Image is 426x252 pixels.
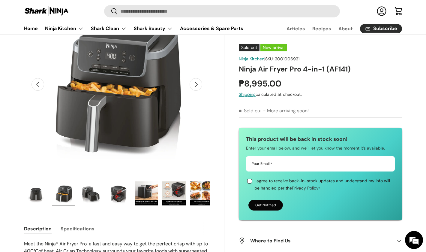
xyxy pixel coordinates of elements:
[41,23,87,35] summary: Ninja Kitchen
[24,5,69,17] img: Shark Ninja Philippines
[135,181,158,205] img: Ninja Air Fryer Pro 4-in-1 (AF141)
[286,23,305,35] a: Articles
[239,78,283,89] strong: ₱8,995.00
[248,200,283,211] button: Get Notified
[254,178,390,191] span: I agree to receive back-in-stock updates and understand my info will be handled per the
[272,23,402,35] nav: Secondary
[87,23,130,35] summary: Shark Clean
[275,56,299,62] span: 2001006921
[312,23,331,35] a: Recipes
[3,164,114,185] textarea: Type your message and hit 'Enter'
[239,92,402,98] div: calculated at checkout.
[360,24,402,33] a: Subscribe
[24,23,38,34] a: Home
[246,145,395,152] p: Enter your email below, and we’ll let you know the moment it’s available.
[239,108,262,114] span: Sold out
[107,181,130,205] img: Ninja Air Fryer Pro 4-in-1 (AF141)
[61,222,94,235] button: Specifications
[239,230,402,252] summary: Where to Find Us
[24,23,243,35] nav: Primary
[373,26,397,31] span: Subscribe
[239,65,402,74] h1: Ninja Air Fryer Pro 4-in-1 (AF141)
[239,44,259,51] span: Sold out
[239,237,392,244] h2: Where to Find Us
[24,222,52,235] button: Description
[52,181,75,205] img: Ninja Air Fryer Pro 4-in-1 (AF141)
[239,56,264,62] a: Ninja Kitchen
[265,56,274,62] span: SKU:
[31,34,101,41] div: Chat with us now
[190,181,213,205] img: Ninja Air Fryer Pro 4-in-1 (AF141)
[162,181,186,205] img: Ninja Air Fryer Pro 4-in-1 (AF141)
[180,23,243,34] a: Accessories & Spare Parts
[130,23,176,35] summary: Shark Beauty
[24,181,48,205] img: https://sharkninja.com.ph/products/ninja-air-fryer-pro-4-in-1-af141
[246,135,395,143] h3: This product will be back in stock soon!
[264,56,299,62] span: |
[260,44,287,51] span: New arrival
[292,185,319,191] a: Privacy Policy
[239,92,256,97] a: Shipping
[35,76,83,136] span: We're online!
[263,108,309,114] p: - More arriving soon!
[338,23,353,35] a: About
[98,3,113,17] div: Minimize live chat window
[79,181,103,205] img: Ninja Air Fryer Pro 4-in-1 (AF141)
